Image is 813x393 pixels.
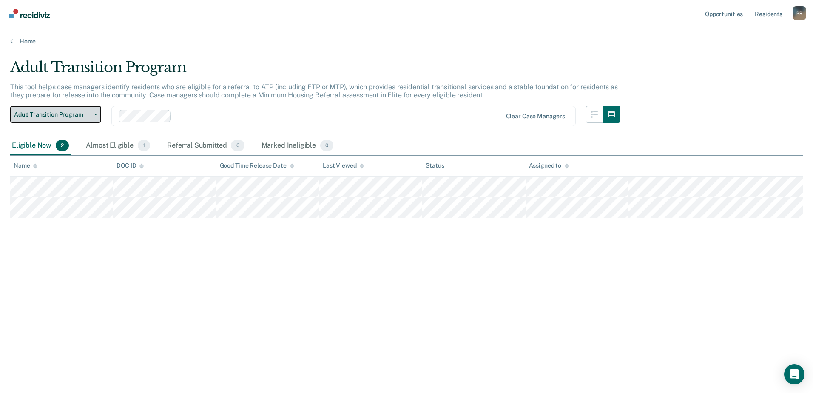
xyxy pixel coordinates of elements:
[165,137,246,155] div: Referral Submitted0
[529,162,569,169] div: Assigned to
[84,137,152,155] div: Almost Eligible1
[784,364,804,384] div: Open Intercom Messenger
[793,6,806,20] div: P R
[10,59,620,83] div: Adult Transition Program
[793,6,806,20] button: Profile dropdown button
[323,162,364,169] div: Last Viewed
[14,111,91,118] span: Adult Transition Program
[56,140,69,151] span: 2
[10,106,101,123] button: Adult Transition Program
[14,162,37,169] div: Name
[506,113,565,120] div: Clear case managers
[426,162,444,169] div: Status
[117,162,144,169] div: DOC ID
[231,140,244,151] span: 0
[10,83,618,99] p: This tool helps case managers identify residents who are eligible for a referral to ATP (includin...
[9,9,50,18] img: Recidiviz
[10,37,803,45] a: Home
[260,137,335,155] div: Marked Ineligible0
[220,162,294,169] div: Good Time Release Date
[138,140,150,151] span: 1
[10,137,71,155] div: Eligible Now2
[320,140,333,151] span: 0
